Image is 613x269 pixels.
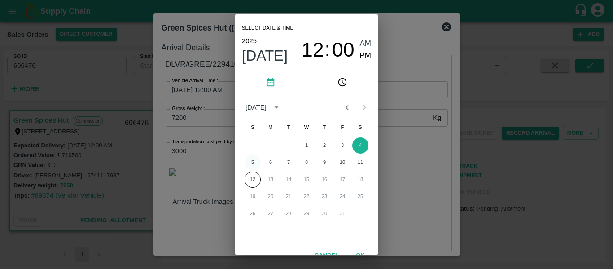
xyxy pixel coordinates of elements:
[360,38,372,50] button: AM
[269,100,284,115] button: calendar view is open, switch to year view
[332,38,355,62] button: 00
[263,154,279,171] button: 6
[316,137,333,154] button: 2
[280,119,297,137] span: Tuesday
[263,119,279,137] span: Monday
[298,137,315,154] button: 1
[316,119,333,137] span: Thursday
[298,154,315,171] button: 8
[280,154,297,171] button: 7
[352,137,368,154] button: 4
[338,99,355,116] button: Previous month
[235,72,306,93] button: pick date
[334,119,350,137] span: Friday
[242,35,257,47] button: 2025
[298,119,315,137] span: Wednesday
[334,137,350,154] button: 3
[325,38,330,62] span: :
[352,119,368,137] span: Saturday
[306,72,378,93] button: pick time
[245,154,261,171] button: 5
[245,119,261,137] span: Sunday
[245,172,261,188] button: 12
[242,22,293,35] span: Select date & time
[352,154,368,171] button: 11
[311,248,342,264] button: Cancel
[334,154,350,171] button: 10
[302,38,324,62] button: 12
[245,102,267,112] div: [DATE]
[360,50,372,62] button: PM
[346,248,375,264] button: OK
[316,154,333,171] button: 9
[242,47,288,65] button: [DATE]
